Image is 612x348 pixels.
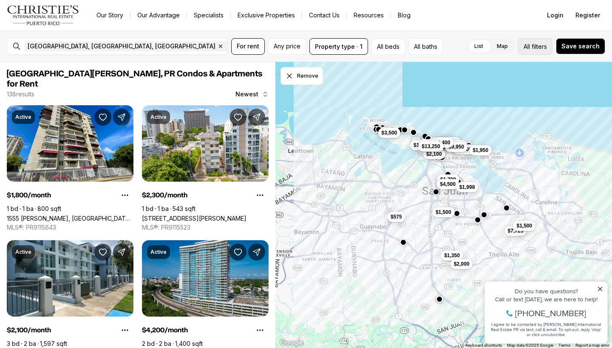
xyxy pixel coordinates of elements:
span: $1,998 [459,183,475,190]
span: $2,400 [435,139,450,146]
span: Newest [235,91,258,98]
button: $9,950 [445,142,467,152]
div: Do you have questions? [9,19,123,25]
p: Active [15,249,31,255]
p: 138 results [7,91,34,98]
p: Active [150,114,167,121]
button: $15,000 [436,137,461,147]
span: $2,000 [454,260,470,267]
button: $4,500 [419,139,441,149]
button: Share Property [248,244,265,261]
span: $9,950 [448,143,464,150]
a: Exclusive Properties [231,9,302,21]
span: $2,800 [456,146,472,152]
button: Save search [556,38,605,54]
span: $1,500 [516,222,532,229]
img: logo [7,5,79,25]
button: $1,350 [441,250,463,261]
span: Login [547,12,564,19]
span: [GEOGRAPHIC_DATA][PERSON_NAME], PR Condos & Apartments for Rent [7,70,262,88]
span: [GEOGRAPHIC_DATA], [GEOGRAPHIC_DATA], [GEOGRAPHIC_DATA] [28,43,215,50]
span: [PHONE_NUMBER] [35,40,106,48]
span: $4,500 [440,181,456,188]
p: Active [150,249,167,255]
span: $13,250 [422,143,440,149]
span: $2,100 [426,151,442,157]
span: $4,500 [422,140,438,147]
button: $1,998 [456,182,479,192]
label: List [467,39,490,54]
span: $575 [391,213,402,220]
span: $1,400 [414,142,429,149]
button: $4,500 [436,179,459,189]
span: All [524,42,530,51]
a: Our Story [90,9,130,21]
button: $7,725 [504,226,527,236]
a: Resources [347,9,391,21]
span: Register [575,12,600,19]
span: $7,725 [508,227,524,234]
button: $575 [387,212,405,222]
p: Active [15,114,31,121]
div: Call or text [DATE], we are here to help! [9,27,123,33]
button: Dismiss drawing [280,67,323,85]
a: 1555 MARTIN TRAVIESO, SAN JUAN PR, 00909 [7,215,133,222]
span: $1,700 [440,176,456,183]
button: $6,500 [445,140,467,150]
button: Save Property: 48 LUIS MUÑOZ RIVERA [229,244,246,261]
button: Share Property [113,244,130,261]
span: $3,500 [382,129,397,136]
button: $2,800 [453,144,475,154]
button: Any price [268,38,306,55]
button: Save Property: 1555 MARTIN TRAVIESO [94,109,111,126]
button: Contact Us [302,9,346,21]
button: Property options [252,187,269,204]
button: Property type · 1 [309,38,368,55]
button: $1,700 [437,174,459,185]
a: Our Advantage [130,9,187,21]
button: For rent [231,38,265,55]
button: Property options [116,187,133,204]
button: $1,400 [410,140,433,150]
a: 1422 WILSONN AVENUE AVE #501, SAN JUAN PR, 00907 [142,215,246,222]
button: $1,950 [469,145,492,155]
span: $2,400 [432,139,448,146]
span: I agree to be contacted by [PERSON_NAME] International Real Estate PR via text, call & email. To ... [11,52,121,68]
button: Newest [230,86,274,103]
span: $1,350 [444,252,460,259]
label: Map [490,39,515,54]
button: Allfilters [518,38,552,55]
button: Login [542,7,569,24]
button: $2,000 [450,258,473,269]
button: Share Property [113,109,130,126]
button: Save Property: PR-844, Km 4.1 COND. ALTURAS DE BORINQUEN #2603 [94,244,111,261]
button: Property options [252,322,269,339]
span: filters [532,42,547,51]
button: $2,400 [431,137,454,147]
button: $2,100 [423,149,445,159]
button: $1,500 [432,207,455,217]
span: $1,500 [436,208,451,215]
span: Save search [561,43,600,50]
button: $1,500 [513,221,535,231]
span: Any price [274,43,300,50]
button: $3,500 [378,128,401,138]
button: $2,400 [428,137,451,147]
span: For rent [237,43,259,50]
a: Specialists [187,9,230,21]
button: Share Property [248,109,265,126]
a: Blog [391,9,417,21]
button: Save Property: 1422 WILSONN AVENUE AVE #501 [229,109,246,126]
button: $20,000 [433,137,459,147]
span: $1,950 [473,146,488,153]
button: All beds [371,38,405,55]
button: $13,250 [418,141,443,151]
button: Register [570,7,605,24]
button: All baths [408,38,443,55]
button: Property options [116,322,133,339]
